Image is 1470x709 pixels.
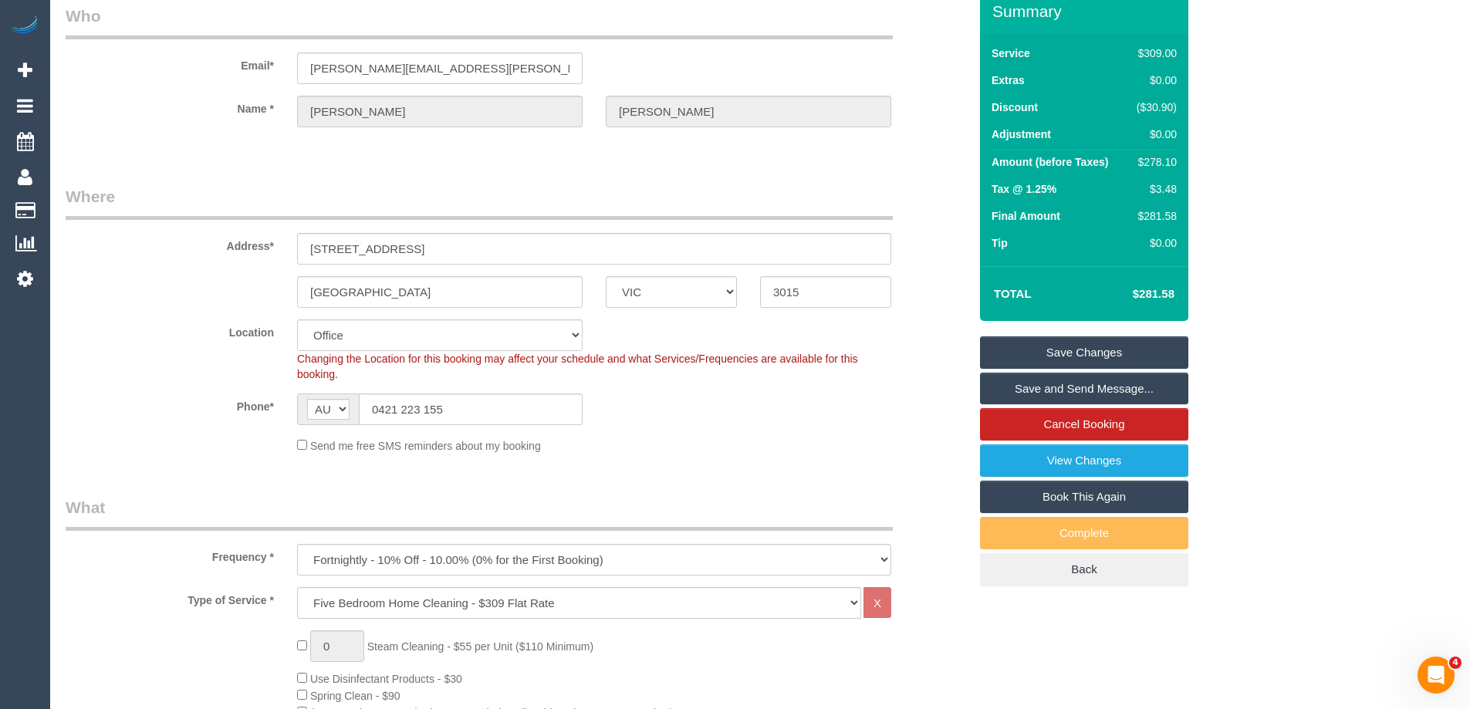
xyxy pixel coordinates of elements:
[297,353,858,380] span: Changing the Location for this booking may affect your schedule and what Services/Frequencies are...
[992,235,1008,251] label: Tip
[992,154,1108,170] label: Amount (before Taxes)
[1130,181,1177,197] div: $3.48
[297,96,583,127] input: First Name*
[54,393,286,414] label: Phone*
[310,673,462,685] span: Use Disinfectant Products - $30
[54,52,286,73] label: Email*
[992,181,1056,197] label: Tax @ 1.25%
[992,73,1025,88] label: Extras
[992,46,1030,61] label: Service
[606,96,891,127] input: Last Name*
[297,276,583,308] input: Suburb*
[1086,288,1174,301] h4: $281.58
[1418,657,1455,694] iframe: Intercom live chat
[66,185,893,220] legend: Where
[310,440,541,452] span: Send me free SMS reminders about my booking
[1130,235,1177,251] div: $0.00
[1449,657,1462,669] span: 4
[1130,208,1177,224] div: $281.58
[1130,73,1177,88] div: $0.00
[1130,46,1177,61] div: $309.00
[992,127,1051,142] label: Adjustment
[54,96,286,116] label: Name *
[1130,127,1177,142] div: $0.00
[54,319,286,340] label: Location
[992,208,1060,224] label: Final Amount
[310,690,400,702] span: Spring Clean - $90
[994,287,1032,300] strong: Total
[992,2,1181,20] h3: Summary
[1130,100,1177,115] div: ($30.90)
[66,496,893,531] legend: What
[992,100,1038,115] label: Discount
[54,587,286,608] label: Type of Service *
[980,408,1188,441] a: Cancel Booking
[980,553,1188,586] a: Back
[760,276,891,308] input: Post Code*
[54,233,286,254] label: Address*
[54,544,286,565] label: Frequency *
[66,5,893,39] legend: Who
[1130,154,1177,170] div: $278.10
[980,481,1188,513] a: Book This Again
[980,444,1188,477] a: View Changes
[359,393,583,425] input: Phone*
[980,336,1188,369] a: Save Changes
[297,52,583,84] input: Email*
[980,373,1188,405] a: Save and Send Message...
[367,640,593,653] span: Steam Cleaning - $55 per Unit ($110 Minimum)
[9,15,40,37] img: Automaid Logo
